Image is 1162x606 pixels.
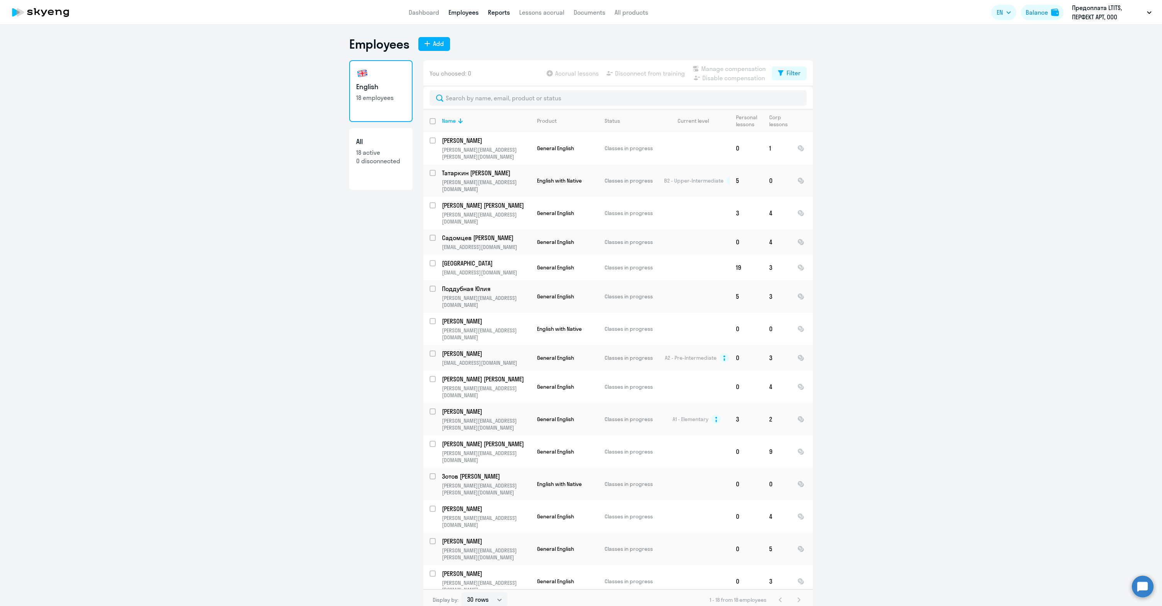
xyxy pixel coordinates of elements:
a: Employees [448,8,479,16]
td: 5 [730,164,763,197]
p: [PERSON_NAME][EMAIL_ADDRESS][DOMAIN_NAME] [442,295,530,308]
div: Status [605,117,620,124]
a: Balancebalance [1021,5,1063,20]
p: [PERSON_NAME] [442,537,529,545]
p: [PERSON_NAME][EMAIL_ADDRESS][DOMAIN_NAME] [442,579,530,593]
button: Add [418,37,450,51]
a: Татаркин [PERSON_NAME] [442,169,530,177]
span: 1 - 18 from 18 employees [710,596,766,603]
td: 0 [763,164,791,197]
p: 18 active [356,148,406,157]
p: [PERSON_NAME][EMAIL_ADDRESS][PERSON_NAME][DOMAIN_NAME] [442,417,530,431]
div: Personal lessons [736,114,758,128]
p: Classes in progress [605,264,657,271]
p: 18 employees [356,93,406,102]
a: [PERSON_NAME] [PERSON_NAME] [442,201,530,210]
td: 0 [730,345,763,371]
p: Предоплата LTITS, ПЕРФЕКТ АРТ, ООО [1072,3,1144,22]
a: [PERSON_NAME] [442,407,530,416]
a: [PERSON_NAME] [PERSON_NAME] [442,440,530,448]
p: Садомцев [PERSON_NAME] [442,234,529,242]
span: General English [537,145,574,152]
td: 0 [730,565,763,598]
div: Status [605,117,657,124]
td: 3 [730,197,763,229]
span: B2 - Upper-Intermediate [664,177,724,184]
a: [PERSON_NAME] [442,569,530,578]
span: EN [997,8,1003,17]
div: Filter [787,68,800,78]
td: 1 [763,132,791,164]
span: General English [537,383,574,390]
p: Татаркин [PERSON_NAME] [442,169,529,177]
a: Поддубная Юлия [442,284,530,293]
p: [PERSON_NAME] [442,569,529,578]
td: 4 [763,371,791,403]
p: [PERSON_NAME] [442,136,529,145]
p: Зотов [PERSON_NAME] [442,472,529,481]
span: English with Native [537,325,582,332]
span: General English [537,545,574,552]
div: Current level [678,117,709,124]
p: [PERSON_NAME] [442,407,529,416]
td: 0 [730,468,763,500]
span: Display by: [433,596,459,603]
span: You choosed: 0 [430,69,471,78]
p: Classes in progress [605,177,657,184]
a: English18 employees [349,60,413,122]
td: 3 [763,280,791,313]
span: General English [537,448,574,455]
td: 19 [730,255,763,280]
img: balance [1051,8,1059,16]
span: General English [537,264,574,271]
td: 0 [730,371,763,403]
p: Classes in progress [605,239,657,245]
button: Filter [772,66,807,80]
td: 0 [763,468,791,500]
p: Classes in progress [605,325,657,332]
p: Classes in progress [605,448,657,455]
a: [PERSON_NAME] [PERSON_NAME] [442,375,530,383]
p: [PERSON_NAME][EMAIL_ADDRESS][DOMAIN_NAME] [442,515,530,528]
span: English with Native [537,177,582,184]
span: General English [537,210,574,217]
p: Classes in progress [605,293,657,300]
span: General English [537,293,574,300]
td: 3 [763,255,791,280]
a: [PERSON_NAME] [442,317,530,325]
td: 0 [730,435,763,468]
p: [GEOGRAPHIC_DATA] [442,259,529,267]
td: 0 [730,229,763,255]
p: [PERSON_NAME] [PERSON_NAME] [442,375,529,383]
p: [PERSON_NAME][EMAIL_ADDRESS][DOMAIN_NAME] [442,179,530,193]
p: [EMAIL_ADDRESS][DOMAIN_NAME] [442,244,530,251]
p: Classes in progress [605,354,657,361]
span: General English [537,513,574,520]
p: [PERSON_NAME][EMAIL_ADDRESS][DOMAIN_NAME] [442,385,530,399]
p: Classes in progress [605,513,657,520]
p: [PERSON_NAME][EMAIL_ADDRESS][DOMAIN_NAME] [442,450,530,464]
p: [PERSON_NAME][EMAIL_ADDRESS][DOMAIN_NAME] [442,211,530,225]
td: 0 [730,500,763,533]
p: [EMAIL_ADDRESS][DOMAIN_NAME] [442,359,530,366]
div: Add [433,39,444,48]
div: Product [537,117,598,124]
p: [PERSON_NAME][EMAIL_ADDRESS][PERSON_NAME][DOMAIN_NAME] [442,547,530,561]
td: 5 [763,533,791,565]
p: [EMAIL_ADDRESS][DOMAIN_NAME] [442,269,530,276]
p: [PERSON_NAME] [442,349,529,358]
div: Product [537,117,557,124]
td: 0 [730,132,763,164]
div: Corp lessons [769,114,791,128]
p: [PERSON_NAME] [442,317,529,325]
button: EN [991,5,1016,20]
a: [PERSON_NAME] [442,349,530,358]
button: Предоплата LTITS, ПЕРФЕКТ АРТ, ООО [1068,3,1155,22]
td: 0 [763,313,791,345]
div: Name [442,117,530,124]
td: 4 [763,197,791,229]
p: [PERSON_NAME] [442,504,529,513]
span: A1 - Elementary [673,416,708,423]
td: 2 [763,403,791,435]
a: Lessons accrual [519,8,564,16]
